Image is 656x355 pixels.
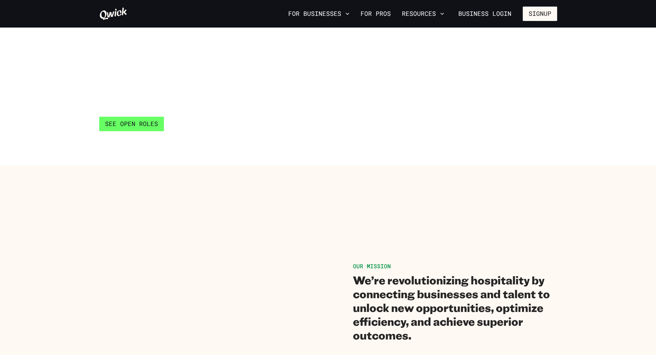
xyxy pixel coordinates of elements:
[285,8,352,20] button: For Businesses
[358,8,394,20] a: For Pros
[353,262,391,270] span: OUR MISSION
[99,117,164,131] a: See Open Roles
[99,65,181,80] h1: Join our team
[523,7,557,21] button: Signup
[353,273,557,342] h2: We’re revolutionizing hospitality by connecting businesses and talent to unlock new opportunities...
[452,7,517,21] a: Business Login
[99,91,374,108] p: At [GEOGRAPHIC_DATA], we're transforming the way hospitality works. If that sounds inspiring to y...
[399,8,447,20] button: Resources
